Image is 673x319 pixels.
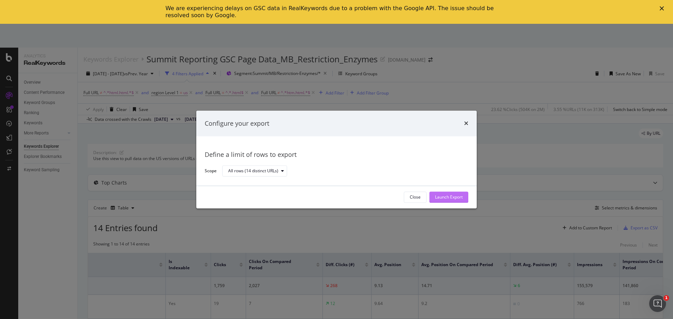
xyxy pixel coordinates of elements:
div: All rows (14 distinct URLs) [228,169,278,173]
div: Configure your export [205,119,269,128]
div: Close [410,194,421,200]
div: Launch Export [435,194,463,200]
div: modal [196,111,477,208]
button: Close [404,192,427,203]
label: Scope [205,168,217,175]
span: 1 [664,295,669,301]
div: Define a limit of rows to export [205,151,468,160]
div: We are experiencing delays on GSC data in RealKeywords due to a problem with the Google API. The ... [165,5,496,19]
button: Launch Export [429,192,468,203]
button: All rows (14 distinct URLs) [222,166,287,177]
iframe: Intercom live chat [649,295,666,312]
div: Close [660,6,667,11]
div: times [464,119,468,128]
